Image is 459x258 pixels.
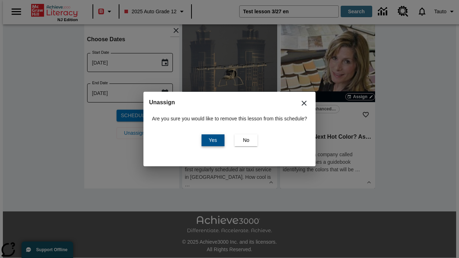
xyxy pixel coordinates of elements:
[152,115,307,123] p: Are you sure you would like to remove this lesson from this schedule?
[209,137,217,144] span: Yes
[149,97,310,107] h2: Unassign
[235,134,257,146] button: No
[202,134,224,146] button: Yes
[243,137,249,144] span: No
[295,95,313,112] button: Close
